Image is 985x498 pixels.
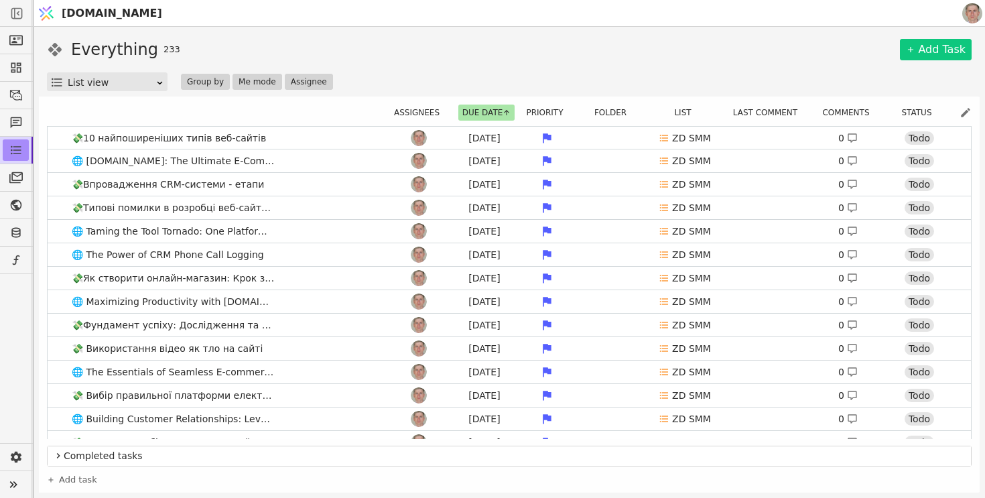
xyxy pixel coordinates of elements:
p: ZD SMM [672,248,711,262]
div: [DATE] [454,131,515,145]
div: List [653,105,720,121]
span: 💸Типові помилки в розробці веб-сайту, які потрібно уникати [66,198,281,218]
a: 💸Впровадження CRM-системи - етапиРо[DATE]ZD SMM0 Todo [48,173,971,196]
div: 0 [838,154,858,168]
span: 233 [163,43,180,56]
a: 🌐 The Power of CRM Phone Call LoggingРо[DATE]ZD SMM0 Todo [48,243,971,266]
img: Ро [411,223,427,239]
button: Priority [522,105,575,121]
p: ZD SMM [672,225,711,239]
span: 🌐 The Essentials of Seamless E-commerce Integration with [DOMAIN_NAME] [66,363,281,382]
div: [DATE] [454,318,515,332]
div: Todo [905,154,934,168]
a: 🌐 [DOMAIN_NAME]: The Ultimate E-Commerce Solution - Combining the Best of SaaS and Open-SourceРо[... [48,149,971,172]
div: [DATE] [454,436,515,450]
a: Add Task [900,39,972,60]
div: 0 [838,412,858,426]
img: Ро [411,270,427,286]
a: 💸 Використання відео як тло на сайтіРо[DATE]ZD SMM0 Todo [48,337,971,360]
button: Status [897,105,943,121]
span: 💸Впровадження CRM-системи - етапи [66,175,269,194]
button: Assignee [285,74,333,90]
div: Todo [905,201,934,214]
span: Completed tasks [64,449,966,463]
img: Ро [411,153,427,169]
div: [DATE] [454,154,515,168]
p: ZD SMM [672,436,711,450]
p: ZD SMM [672,154,711,168]
div: [DATE] [454,295,515,309]
div: Todo [905,389,934,402]
div: 0 [838,295,858,309]
span: 🌐 The Power of CRM Phone Call Logging [66,245,269,265]
div: Todo [905,295,934,308]
img: Ро [411,340,427,357]
img: Ро [411,247,427,263]
span: 🌐 Building Customer Relationships: Leveraging [DOMAIN_NAME]'s CRM Features [66,410,281,429]
a: 🌐 Maximizing Productivity with [DOMAIN_NAME]'s Task Management ToolsРо[DATE]ZD SMM0 Todo [48,290,971,313]
span: 🌐 Maximizing Productivity with [DOMAIN_NAME]'s Task Management Tools [66,292,281,312]
div: [DATE] [454,365,515,379]
div: Todo [905,248,934,261]
div: [DATE] [454,178,515,192]
img: Ро [411,294,427,310]
a: 💸 Розширення бізнес-можливостей за допомогою добре організованої лійки в CRMРо[DATE]ZD SMM0 Todo [48,431,971,454]
div: [DATE] [454,201,515,215]
a: [DOMAIN_NAME] [34,1,169,26]
div: Todo [905,412,934,426]
div: Todo [905,178,934,191]
p: ZD SMM [672,389,711,403]
a: 💸10 найпоширеніших типів веб-сайтівРо[DATE]ZD SMM0 Todo [48,127,971,149]
button: Folder [590,105,639,121]
div: Last comment [726,105,813,121]
a: 💸 Вибір правильної платформи електронної комерції: план вашого успіху в ІнтернетіРо[DATE]ZD SMM0 ... [48,384,971,407]
span: 💸10 найпоширеніших типів веб-сайтів [66,129,271,148]
span: 💸 Розширення бізнес-можливостей за допомогою добре організованої лійки в CRM [66,433,281,452]
div: 0 [838,131,858,145]
a: Add task [47,473,97,487]
div: 0 [838,389,858,403]
p: ZD SMM [672,412,711,426]
button: Group by [181,74,230,90]
div: Assignees [391,105,451,121]
div: 0 [838,365,858,379]
div: Folder [581,105,648,121]
img: 1560949290925-CROPPED-IMG_0201-2-.jpg [962,3,982,23]
div: [DATE] [454,412,515,426]
div: Todo [905,436,934,449]
div: 0 [838,318,858,332]
span: 🌐 Taming the Tool Tornado: One Platform for All Your Business Needs [66,222,281,241]
div: Todo [905,365,934,379]
a: 💸Фундамент успіху: Дослідження та планування для вашого онлайн-магазинуРо[DATE]ZD SMM0 Todo [48,314,971,336]
div: [DATE] [454,225,515,239]
button: List [670,105,703,121]
button: Due date [458,105,515,121]
span: [DOMAIN_NAME] [62,5,162,21]
button: Comments [818,105,881,121]
div: [DATE] [454,271,515,286]
p: ZD SMM [672,131,711,145]
div: [DATE] [454,342,515,356]
span: 💸 Вибір правильної платформи електронної комерції: план вашого успіху в Інтернеті [66,386,281,406]
p: ZD SMM [672,201,711,215]
div: 0 [838,342,858,356]
img: Logo [36,1,56,26]
div: 0 [838,178,858,192]
div: Todo [905,318,934,332]
div: Status [887,105,954,121]
a: 💸Типові помилки в розробці веб-сайту, які потрібно уникатиРо[DATE]ZD SMM0 Todo [48,196,971,219]
span: 💸Фундамент успіху: Дослідження та планування для вашого онлайн-магазину [66,316,281,335]
img: Ро [411,200,427,216]
img: Ро [411,176,427,192]
p: ZD SMM [672,365,711,379]
div: Todo [905,271,934,285]
p: ZD SMM [672,271,711,286]
img: Ро [411,317,427,333]
button: Assignees [390,105,452,121]
p: ZD SMM [672,318,711,332]
button: Last comment [729,105,809,121]
div: Todo [905,131,934,145]
a: 🌐 Taming the Tool Tornado: One Platform for All Your Business NeedsРо[DATE]ZD SMM0 Todo [48,220,971,243]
